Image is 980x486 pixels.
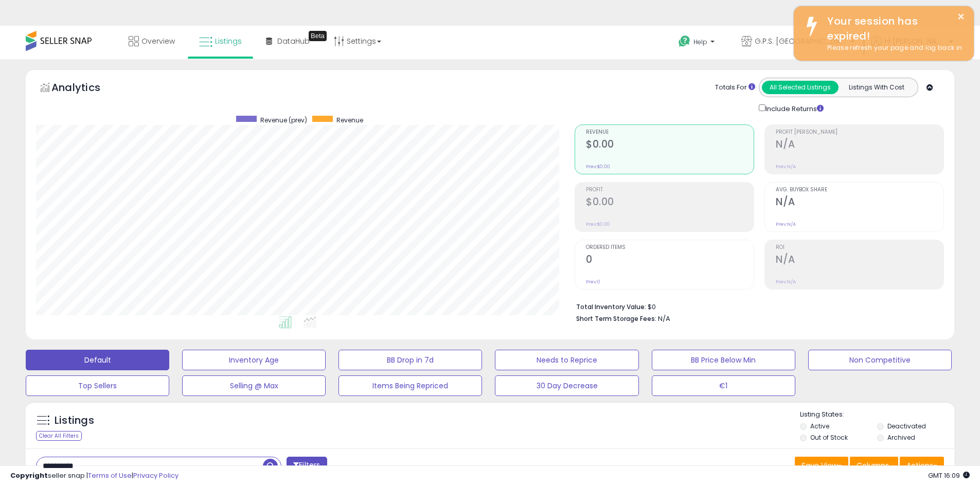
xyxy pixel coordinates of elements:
button: €1 [652,375,795,396]
button: Inventory Age [182,350,326,370]
h2: N/A [776,254,943,267]
button: Filters [287,457,327,475]
a: Overview [121,26,183,57]
strong: Copyright [10,471,48,480]
small: Prev: N/A [776,279,796,285]
span: Overview [141,36,175,46]
button: Top Sellers [26,375,169,396]
button: 30 Day Decrease [495,375,638,396]
button: Save View [795,457,848,474]
div: Tooltip anchor [309,31,327,41]
small: Prev: 0 [586,279,600,285]
b: Total Inventory Value: [576,302,646,311]
button: Needs to Reprice [495,350,638,370]
h5: Analytics [51,80,120,97]
div: Clear All Filters [36,431,82,441]
div: Your session has expired! [819,14,966,43]
div: Totals For [715,83,755,93]
h2: N/A [776,196,943,210]
span: Avg. Buybox Share [776,187,943,193]
small: Prev: N/A [776,164,796,170]
button: Items Being Repriced [338,375,482,396]
button: Listings With Cost [838,81,915,94]
label: Active [810,422,829,430]
span: G.P.S. [GEOGRAPHIC_DATA] [755,36,847,46]
span: Listings [215,36,242,46]
span: Ordered Items [586,245,754,250]
span: Help [693,38,707,46]
h5: Listings [55,413,94,428]
span: ROI [776,245,943,250]
span: 2025-09-15 16:09 GMT [928,471,970,480]
i: Get Help [678,35,691,48]
small: Prev: $0.00 [586,221,610,227]
button: Columns [850,457,898,474]
button: Selling @ Max [182,375,326,396]
li: $0 [576,300,936,312]
div: seller snap | | [10,471,179,481]
a: DataHub [258,26,317,57]
label: Archived [887,433,915,442]
span: Revenue (prev) [260,116,307,124]
button: BB Price Below Min [652,350,795,370]
h2: 0 [586,254,754,267]
button: BB Drop in 7d [338,350,482,370]
h2: $0.00 [586,196,754,210]
button: All Selected Listings [762,81,839,94]
span: Revenue [586,130,754,135]
span: DataHub [277,36,310,46]
a: Listings [191,26,250,57]
button: Actions [900,457,944,474]
div: Include Returns [751,102,836,114]
span: Profit [586,187,754,193]
small: Prev: N/A [776,221,796,227]
a: G.P.S. [GEOGRAPHIC_DATA] [734,26,862,59]
b: Short Term Storage Fees: [576,314,656,323]
a: Settings [326,26,389,57]
span: N/A [658,314,670,323]
span: Revenue [336,116,363,124]
button: Non Competitive [808,350,952,370]
label: Deactivated [887,422,926,430]
span: Columns [857,460,889,471]
span: Profit [PERSON_NAME] [776,130,943,135]
p: Listing States: [800,410,954,420]
small: Prev: $0.00 [586,164,610,170]
div: Please refresh your page and log back in [819,43,966,53]
a: Privacy Policy [133,471,179,480]
button: Default [26,350,169,370]
label: Out of Stock [810,433,848,442]
h2: $0.00 [586,138,754,152]
a: Terms of Use [88,471,132,480]
h2: N/A [776,138,943,152]
a: Help [670,27,725,59]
